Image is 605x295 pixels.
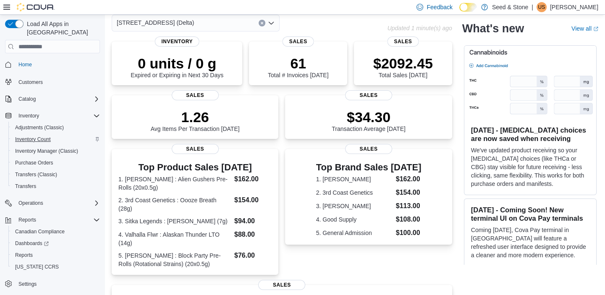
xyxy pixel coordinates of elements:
[12,262,100,272] span: Washington CCRS
[8,249,103,261] button: Reports
[259,20,265,26] button: Clear input
[234,174,272,184] dd: $162.00
[316,188,393,197] dt: 2. 3rd Coast Genetics
[131,55,223,78] div: Expired or Expiring in Next 30 Days
[15,215,39,225] button: Reports
[316,162,422,172] h3: Top Brand Sales [DATE]
[388,25,452,31] p: Updated 1 minute(s) ago
[12,227,100,237] span: Canadian Compliance
[532,2,533,12] p: |
[15,183,36,190] span: Transfers
[2,278,103,290] button: Settings
[15,252,33,258] span: Reports
[12,158,100,168] span: Purchase Orders
[15,94,100,104] span: Catalog
[459,3,477,12] input: Dark Mode
[538,2,545,12] span: US
[8,180,103,192] button: Transfers
[15,279,40,289] a: Settings
[15,159,53,166] span: Purchase Orders
[12,134,54,144] a: Inventory Count
[155,37,199,47] span: Inventory
[118,251,231,268] dt: 5. [PERSON_NAME] : Block Party Pre-Rolls (Rotational Strains) (20x0.5g)
[131,55,223,72] p: 0 units / 0 g
[15,124,64,131] span: Adjustments (Classic)
[234,195,272,205] dd: $154.00
[396,188,422,198] dd: $154.00
[18,61,32,68] span: Home
[15,76,100,87] span: Customers
[537,2,547,12] div: Upminderjit Singh
[8,238,103,249] a: Dashboards
[234,230,272,240] dd: $88.00
[12,181,39,191] a: Transfers
[15,60,35,70] a: Home
[151,109,240,125] p: 1.26
[396,228,422,238] dd: $100.00
[12,250,36,260] a: Reports
[234,216,272,226] dd: $94.00
[316,175,393,183] dt: 1. [PERSON_NAME]
[15,198,100,208] span: Operations
[118,175,231,192] dt: 1. [PERSON_NAME] : Alien Gushers Pre-Rolls (20x0.5g)
[427,3,452,11] span: Feedback
[2,58,103,70] button: Home
[234,251,272,261] dd: $76.00
[12,170,100,180] span: Transfers (Classic)
[471,146,589,188] p: We've updated product receiving so your [MEDICAL_DATA] choices (like THCa or CBG) stay visible fo...
[373,55,433,72] p: $2092.45
[18,79,43,86] span: Customers
[12,238,52,248] a: Dashboards
[12,262,62,272] a: [US_STATE] CCRS
[8,261,103,273] button: [US_STATE] CCRS
[332,109,406,132] div: Transaction Average [DATE]
[345,144,392,154] span: Sales
[15,240,49,247] span: Dashboards
[15,198,47,208] button: Operations
[18,217,36,223] span: Reports
[8,145,103,157] button: Inventory Manager (Classic)
[396,174,422,184] dd: $162.00
[117,18,194,28] span: [STREET_ADDRESS] (Delta)
[12,123,67,133] a: Adjustments (Classic)
[15,136,51,143] span: Inventory Count
[12,227,68,237] a: Canadian Compliance
[15,77,46,87] a: Customers
[15,171,57,178] span: Transfers (Classic)
[316,215,393,224] dt: 4. Good Supply
[462,22,524,35] h2: What's new
[396,201,422,211] dd: $113.00
[316,202,393,210] dt: 3. [PERSON_NAME]
[258,280,305,290] span: Sales
[17,3,55,11] img: Cova
[15,228,65,235] span: Canadian Compliance
[18,200,43,206] span: Operations
[550,2,598,12] p: [PERSON_NAME]
[283,37,314,47] span: Sales
[387,37,419,47] span: Sales
[18,96,36,102] span: Catalog
[571,25,598,32] a: View allExternal link
[12,158,57,168] a: Purchase Orders
[268,20,275,26] button: Open list of options
[15,279,100,289] span: Settings
[471,226,589,259] p: Coming [DATE], Cova Pay terminal in [GEOGRAPHIC_DATA] will feature a refreshed user interface des...
[172,144,219,154] span: Sales
[8,122,103,133] button: Adjustments (Classic)
[593,26,598,31] svg: External link
[18,281,37,287] span: Settings
[268,55,328,78] div: Total # Invoices [DATE]
[373,55,433,78] div: Total Sales [DATE]
[12,170,60,180] a: Transfers (Classic)
[8,226,103,238] button: Canadian Compliance
[15,59,100,70] span: Home
[2,93,103,105] button: Catalog
[12,181,100,191] span: Transfers
[15,94,39,104] button: Catalog
[316,229,393,237] dt: 5. General Admission
[492,2,528,12] p: Seed & Stone
[118,217,231,225] dt: 3. Sitka Legends : [PERSON_NAME] (7g)
[151,109,240,132] div: Avg Items Per Transaction [DATE]
[12,250,100,260] span: Reports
